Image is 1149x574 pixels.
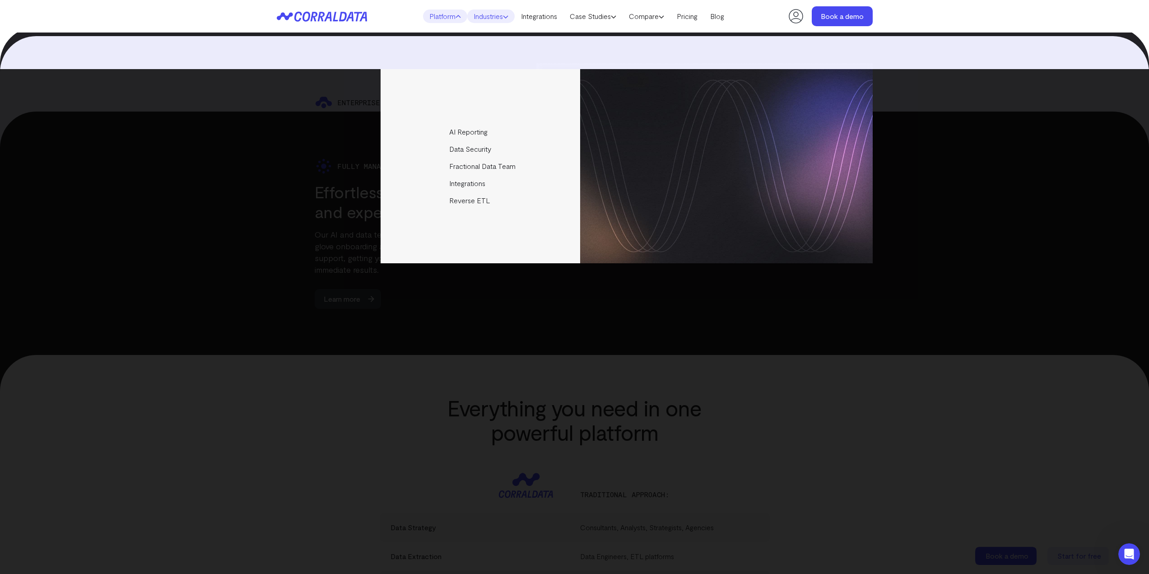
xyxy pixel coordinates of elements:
[381,140,581,158] a: Data Security
[515,9,563,23] a: Integrations
[467,9,515,23] a: Industries
[812,6,873,26] a: Book a demo
[381,192,581,209] a: Reverse ETL
[563,9,623,23] a: Case Studies
[423,9,467,23] a: Platform
[1118,543,1140,565] iframe: Intercom live chat
[670,9,704,23] a: Pricing
[704,9,730,23] a: Blog
[623,9,670,23] a: Compare
[381,158,581,175] a: Fractional Data Team
[381,175,581,192] a: Integrations
[381,123,581,140] a: AI Reporting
